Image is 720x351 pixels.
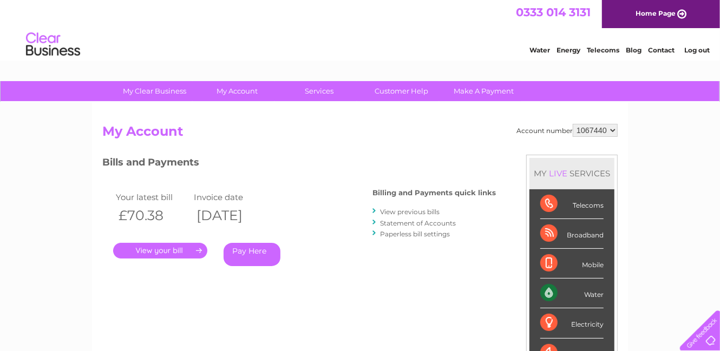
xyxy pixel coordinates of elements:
img: logo.png [25,28,81,61]
div: MY SERVICES [529,158,614,189]
a: Make A Payment [440,81,529,101]
a: Customer Help [357,81,447,101]
th: [DATE] [191,204,269,227]
a: View previous bills [380,208,440,216]
div: Broadband [540,219,604,249]
td: Your latest bill [113,190,191,204]
div: Account number [516,124,618,137]
a: Paperless bill settings [380,230,450,238]
a: Statement of Accounts [380,219,456,227]
div: Electricity [540,308,604,338]
a: My Account [193,81,282,101]
a: 0333 014 3131 [516,5,591,19]
div: Telecoms [540,189,604,219]
a: Energy [557,46,580,54]
div: Clear Business is a trading name of Verastar Limited (registered in [GEOGRAPHIC_DATA] No. 3667643... [105,6,617,52]
a: Pay Here [224,243,280,266]
a: Water [529,46,550,54]
div: LIVE [547,168,570,178]
div: Mobile [540,249,604,279]
h3: Bills and Payments [102,155,496,174]
a: . [113,243,207,259]
a: Contact [648,46,675,54]
a: Telecoms [587,46,619,54]
h2: My Account [102,124,618,144]
h4: Billing and Payments quick links [372,189,496,197]
th: £70.38 [113,204,191,227]
a: Blog [626,46,642,54]
td: Invoice date [191,190,269,204]
a: Log out [684,46,710,54]
div: Water [540,279,604,308]
a: My Clear Business [110,81,200,101]
a: Services [275,81,364,101]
